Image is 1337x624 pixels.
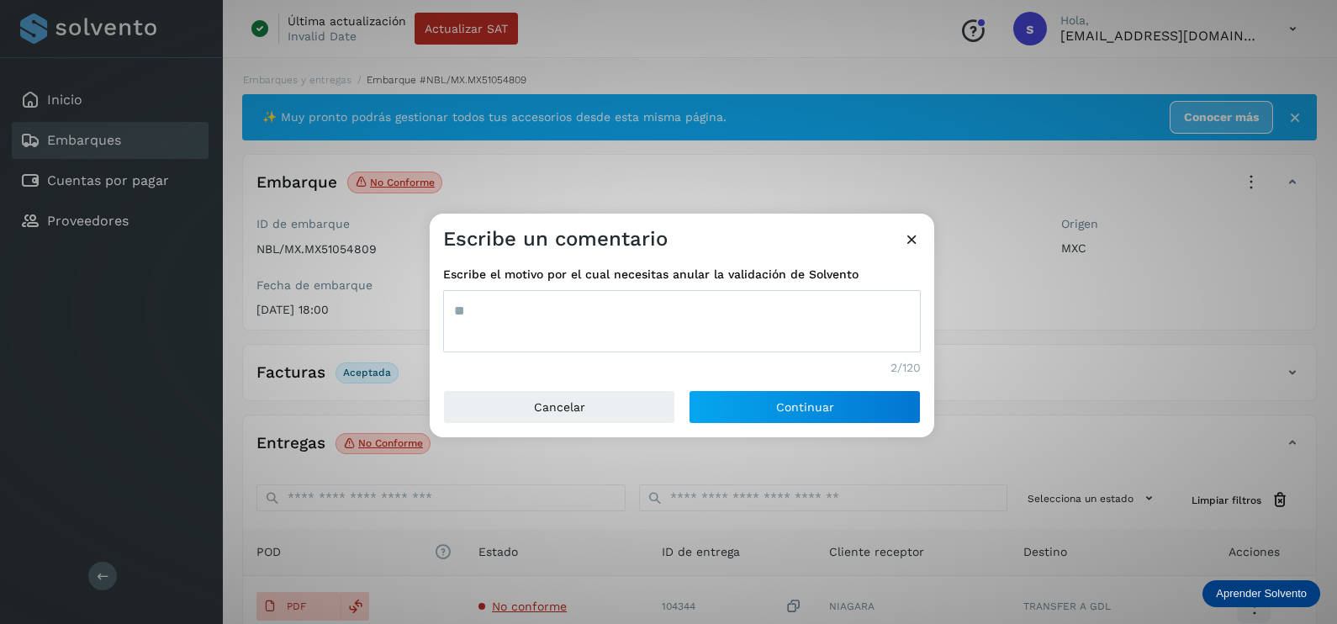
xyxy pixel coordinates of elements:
[443,266,921,283] span: Escribe el motivo por el cual necesitas anular la validación de Solvento
[689,390,921,424] button: Continuar
[443,390,675,424] button: Cancelar
[443,227,668,251] h3: Escribe un comentario
[534,401,585,413] span: Cancelar
[1202,580,1320,607] div: Aprender Solvento
[1216,587,1307,600] p: Aprender Solvento
[776,401,834,413] span: Continuar
[890,359,921,377] span: 2/120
